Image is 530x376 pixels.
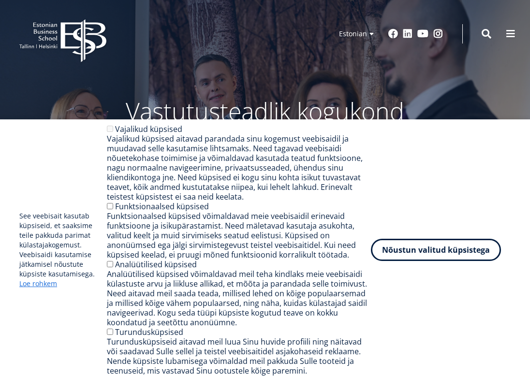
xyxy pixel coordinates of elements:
[107,337,371,376] div: Turundusküpsiseid aitavad meil luua Sinu huvide profiili ning näitavad või saadavad Sulle sellel ...
[19,211,107,289] p: See veebisait kasutab küpsiseid, et saaksime teile pakkuda parimat külastajakogemust. Veebisaidi ...
[433,29,443,39] a: Instagram
[115,124,182,134] label: Vajalikud küpsised
[371,239,501,261] button: Nõustun valitud küpsistega
[107,134,371,202] div: Vajalikud küpsised aitavad parandada sinu kogemust veebisaidil ja muudavad selle kasutamise lihts...
[417,29,428,39] a: Youtube
[107,269,371,327] div: Analüütilised küpsised võimaldavad meil teha kindlaks meie veebisaidi külastuste arvu ja liikluse...
[107,211,371,260] div: Funktsionaalsed küpsised võimaldavad meie veebisaidil erinevaid funktsioone ja isikupärastamist. ...
[115,259,197,270] label: Analüütilised küpsised
[19,279,57,289] a: Loe rohkem
[115,327,183,337] label: Turundusküpsised
[403,29,412,39] a: Linkedin
[19,97,511,126] p: Vastutusteadlik kogukond
[388,29,398,39] a: Facebook
[115,201,209,212] label: Funktsionaalsed küpsised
